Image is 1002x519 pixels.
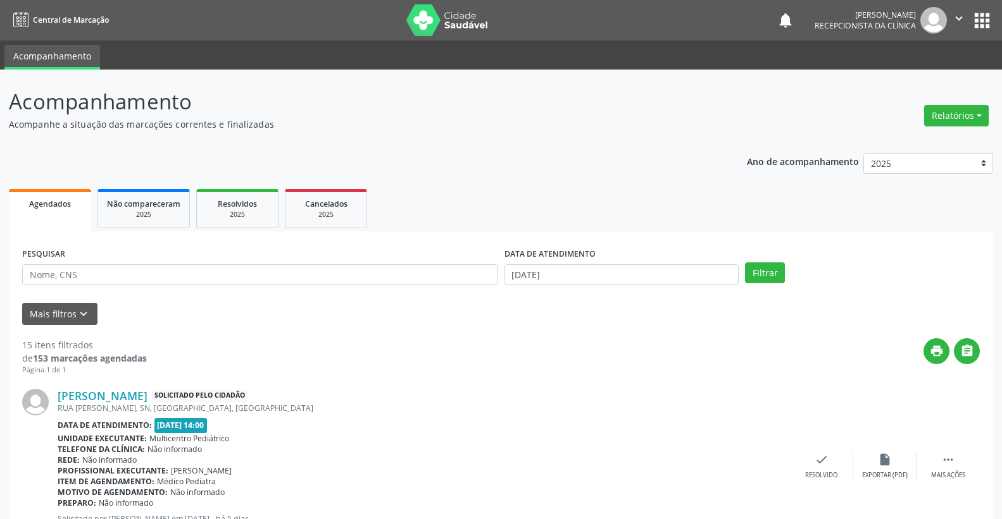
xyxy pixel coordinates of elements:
[33,15,109,25] span: Central de Marcação
[777,11,794,29] button: notifications
[58,433,147,444] b: Unidade executante:
[22,389,49,415] img: img
[952,11,966,25] i: 
[745,262,785,284] button: Filtrar
[82,455,137,465] span: Não informado
[9,118,698,131] p: Acompanhe a situação das marcações correntes e finalizadas
[22,303,97,325] button: Mais filtroskeyboard_arrow_down
[947,7,971,34] button: 
[805,471,837,480] div: Resolvido
[294,210,358,219] div: 2025
[22,351,147,365] div: de
[152,389,247,403] span: Solicitado pelo cidadão
[931,471,965,480] div: Mais ações
[58,476,154,487] b: Item de agendamento:
[154,418,208,432] span: [DATE] 14:00
[4,45,100,70] a: Acompanhamento
[58,487,168,498] b: Motivo de agendamento:
[878,453,892,467] i: insert_drive_file
[305,198,348,209] span: Cancelados
[954,338,980,364] button: 
[58,465,168,476] b: Profissional executante:
[206,210,269,219] div: 2025
[9,86,698,118] p: Acompanhamento
[22,245,65,264] label: PESQUISAR
[58,403,790,413] div: RUA [PERSON_NAME], SN, [GEOGRAPHIC_DATA], [GEOGRAPHIC_DATA]
[149,433,229,444] span: Multicentro Pediátrico
[170,487,225,498] span: Não informado
[157,476,216,487] span: Médico Pediatra
[171,465,232,476] span: [PERSON_NAME]
[862,471,908,480] div: Exportar (PDF)
[58,498,96,508] b: Preparo:
[924,105,989,126] button: Relatórios
[22,264,498,286] input: Nome, CNS
[29,198,71,209] span: Agendados
[971,9,993,32] button: apps
[941,453,955,467] i: 
[107,210,180,219] div: 2025
[99,498,153,508] span: Não informado
[815,453,829,467] i: check
[504,245,596,264] label: DATA DE ATENDIMENTO
[147,444,202,455] span: Não informado
[22,338,147,351] div: 15 itens filtrados
[930,344,944,358] i: print
[920,7,947,34] img: img
[815,20,916,31] span: Recepcionista da clínica
[924,338,949,364] button: print
[58,455,80,465] b: Rede:
[77,307,91,321] i: keyboard_arrow_down
[33,352,147,364] strong: 153 marcações agendadas
[815,9,916,20] div: [PERSON_NAME]
[22,365,147,376] div: Página 1 de 1
[58,389,147,403] a: [PERSON_NAME]
[58,420,152,430] b: Data de atendimento:
[9,9,109,30] a: Central de Marcação
[960,344,974,358] i: 
[747,153,859,169] p: Ano de acompanhamento
[218,198,257,209] span: Resolvidos
[107,198,180,209] span: Não compareceram
[504,264,739,286] input: Selecione um intervalo
[58,444,145,455] b: Telefone da clínica:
